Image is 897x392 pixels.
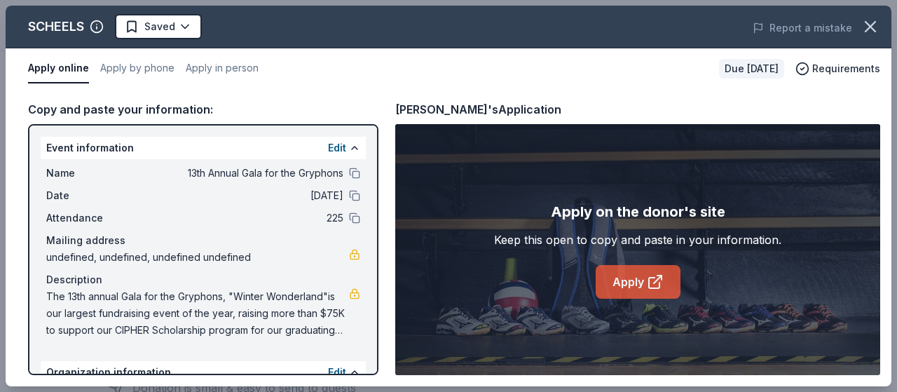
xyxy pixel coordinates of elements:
span: The 13th annual Gala for the Gryphons, "Winter Wonderland"is our largest fundraising event of the... [46,288,349,339]
span: Date [46,187,140,204]
button: Apply in person [186,54,259,83]
span: undefined, undefined, undefined undefined [46,249,349,266]
span: Requirements [812,60,880,77]
div: Apply on the donor's site [551,201,725,223]
div: [PERSON_NAME]'s Application [395,100,561,119]
div: Event information [41,137,366,159]
div: Organization information [41,361,366,384]
button: Apply by phone [100,54,174,83]
div: Keep this open to copy and paste in your information. [494,231,781,248]
button: Edit [328,140,346,156]
span: 225 [140,210,343,227]
button: Report a mistake [753,20,852,36]
span: Attendance [46,210,140,227]
div: Description [46,271,360,288]
button: Saved [115,14,202,39]
div: Copy and paste your information: [28,100,378,119]
button: Apply online [28,54,89,83]
span: Saved [144,18,175,35]
span: [DATE] [140,187,343,204]
a: Apply [596,265,680,299]
button: Edit [328,364,346,381]
div: SCHEELS [28,15,84,38]
span: 13th Annual Gala for the Gryphons [140,165,343,182]
div: Mailing address [46,232,360,249]
button: Requirements [795,60,880,77]
span: Name [46,165,140,182]
div: Due [DATE] [719,59,784,79]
